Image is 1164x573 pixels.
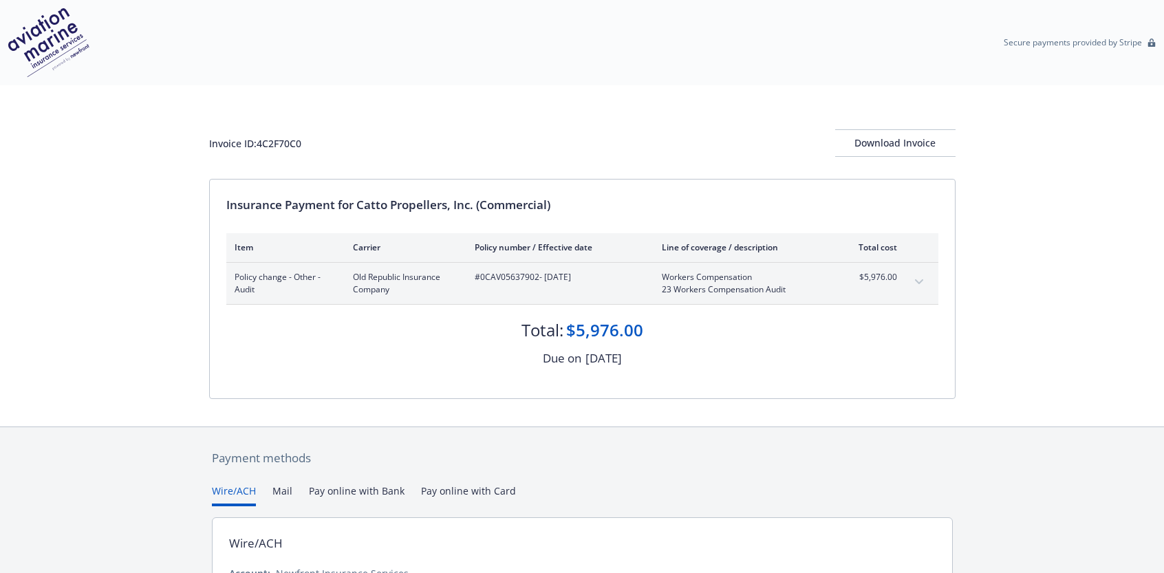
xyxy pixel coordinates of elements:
[212,449,953,467] div: Payment methods
[566,318,643,342] div: $5,976.00
[353,271,453,296] span: Old Republic Insurance Company
[908,271,930,293] button: expand content
[845,271,897,283] span: $5,976.00
[662,241,823,253] div: Line of coverage / description
[475,241,640,253] div: Policy number / Effective date
[421,484,516,506] button: Pay online with Card
[543,349,581,367] div: Due on
[212,484,256,506] button: Wire/ACH
[226,196,938,214] div: Insurance Payment for Catto Propellers, Inc. (Commercial)
[521,318,563,342] div: Total:
[229,534,283,552] div: Wire/ACH
[662,271,823,296] span: Workers Compensation23 Workers Compensation Audit
[585,349,622,367] div: [DATE]
[835,129,956,157] button: Download Invoice
[353,241,453,253] div: Carrier
[226,263,938,304] div: Policy change - Other - AuditOld Republic Insurance Company#0CAV05637902- [DATE]Workers Compensat...
[235,271,331,296] span: Policy change - Other - Audit
[845,241,897,253] div: Total cost
[1004,36,1142,48] p: Secure payments provided by Stripe
[662,283,823,296] span: 23 Workers Compensation Audit
[662,271,823,283] span: Workers Compensation
[272,484,292,506] button: Mail
[475,271,640,283] span: #0CAV05637902 - [DATE]
[209,136,301,151] div: Invoice ID: 4C2F70C0
[309,484,405,506] button: Pay online with Bank
[835,130,956,156] div: Download Invoice
[235,241,331,253] div: Item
